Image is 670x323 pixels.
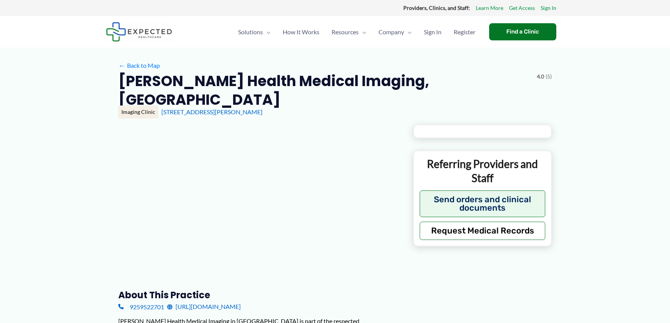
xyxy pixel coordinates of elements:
[403,5,470,11] strong: Providers, Clinics, and Staff:
[418,19,448,45] a: Sign In
[277,19,325,45] a: How It Works
[424,19,441,45] span: Sign In
[378,19,404,45] span: Company
[238,19,263,45] span: Solutions
[332,19,359,45] span: Resources
[167,301,241,312] a: [URL][DOMAIN_NAME]
[454,19,475,45] span: Register
[118,106,158,118] div: Imaging Clinic
[106,22,172,42] img: Expected Healthcare Logo - side, dark font, small
[420,157,545,185] p: Referring Providers and Staff
[161,108,263,115] a: [STREET_ADDRESS][PERSON_NAME]
[448,19,482,45] a: Register
[359,19,366,45] span: Menu Toggle
[372,19,418,45] a: CompanyMenu Toggle
[546,72,552,82] span: (5)
[118,301,164,312] a: 9259522701
[232,19,482,45] nav: Primary Site Navigation
[420,222,545,240] button: Request Medical Records
[489,23,556,40] a: Find a Clinic
[476,3,503,13] a: Learn More
[118,60,160,71] a: ←Back to Map
[263,19,271,45] span: Menu Toggle
[537,72,544,82] span: 4.0
[118,72,531,109] h2: [PERSON_NAME] Health Medical Imaging, [GEOGRAPHIC_DATA]
[325,19,372,45] a: ResourcesMenu Toggle
[541,3,556,13] a: Sign In
[404,19,412,45] span: Menu Toggle
[118,289,401,301] h3: About this practice
[420,190,545,217] button: Send orders and clinical documents
[232,19,277,45] a: SolutionsMenu Toggle
[283,19,319,45] span: How It Works
[118,62,126,69] span: ←
[509,3,535,13] a: Get Access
